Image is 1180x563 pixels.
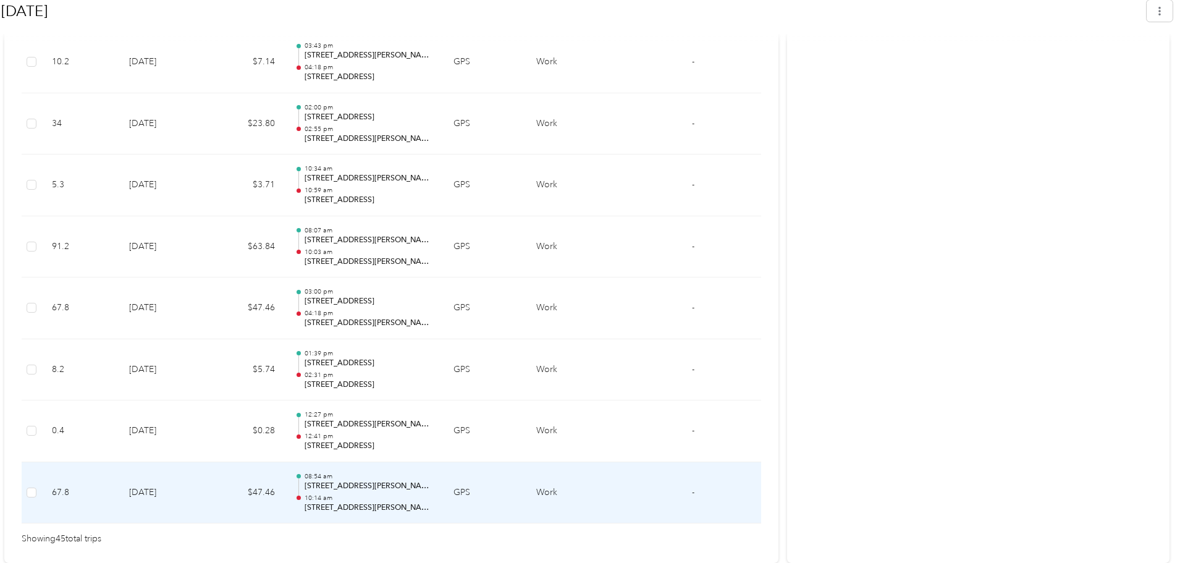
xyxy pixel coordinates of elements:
td: GPS [444,155,526,216]
p: 10:34 am [305,164,434,173]
p: [STREET_ADDRESS] [305,112,434,123]
td: Work [526,462,622,524]
td: Work [526,155,622,216]
p: 12:41 pm [305,432,434,441]
td: [DATE] [119,400,208,462]
td: Work [526,216,622,278]
p: [STREET_ADDRESS][PERSON_NAME] [305,50,434,61]
p: 08:54 am [305,472,434,481]
td: [DATE] [119,216,208,278]
td: 0.4 [42,400,120,462]
td: Work [526,93,622,155]
td: [DATE] [119,32,208,93]
p: 03:43 pm [305,41,434,50]
span: - [692,179,694,190]
td: GPS [444,277,526,339]
p: 04:18 pm [305,63,434,72]
p: [STREET_ADDRESS][PERSON_NAME] [305,419,434,430]
p: [STREET_ADDRESS][PERSON_NAME] [305,318,434,329]
span: Showing 45 total trips [22,532,101,546]
td: GPS [444,339,526,401]
span: - [692,56,694,67]
td: GPS [444,400,526,462]
td: GPS [444,32,526,93]
td: Work [526,277,622,339]
td: 5.3 [42,155,120,216]
p: [STREET_ADDRESS] [305,296,434,307]
p: 01:39 pm [305,349,434,358]
td: $63.84 [209,216,285,278]
td: $47.46 [209,277,285,339]
td: Work [526,32,622,93]
td: $3.71 [209,155,285,216]
p: [STREET_ADDRESS] [305,441,434,452]
td: 67.8 [42,462,120,524]
td: 91.2 [42,216,120,278]
p: 02:31 pm [305,371,434,379]
td: [DATE] [119,339,208,401]
td: GPS [444,216,526,278]
p: [STREET_ADDRESS][PERSON_NAME][PERSON_NAME] [305,173,434,184]
span: - [692,425,694,436]
td: Work [526,339,622,401]
td: $23.80 [209,93,285,155]
p: [STREET_ADDRESS][PERSON_NAME] [305,235,434,246]
td: $5.74 [209,339,285,401]
p: 08:07 am [305,226,434,235]
span: - [692,302,694,313]
p: [STREET_ADDRESS][PERSON_NAME] [305,502,434,514]
td: $7.14 [209,32,285,93]
span: - [692,241,694,252]
td: [DATE] [119,462,208,524]
span: - [692,487,694,497]
span: - [692,364,694,375]
p: [STREET_ADDRESS] [305,195,434,206]
td: [DATE] [119,93,208,155]
p: 02:00 pm [305,103,434,112]
p: 10:14 am [305,494,434,502]
p: 12:27 pm [305,410,434,419]
p: [STREET_ADDRESS] [305,379,434,391]
span: - [692,118,694,129]
td: 67.8 [42,277,120,339]
p: 10:03 am [305,248,434,256]
p: 02:55 pm [305,125,434,133]
p: [STREET_ADDRESS][PERSON_NAME] [305,481,434,492]
p: 03:00 pm [305,287,434,296]
p: [STREET_ADDRESS] [305,358,434,369]
td: 34 [42,93,120,155]
td: 8.2 [42,339,120,401]
td: GPS [444,462,526,524]
td: 10.2 [42,32,120,93]
p: [STREET_ADDRESS][PERSON_NAME][PERSON_NAME] [305,256,434,268]
td: $0.28 [209,400,285,462]
p: [STREET_ADDRESS] [305,72,434,83]
td: GPS [444,93,526,155]
p: 04:18 pm [305,309,434,318]
p: [STREET_ADDRESS][PERSON_NAME] [305,133,434,145]
td: [DATE] [119,155,208,216]
p: 10:59 am [305,186,434,195]
td: [DATE] [119,277,208,339]
td: Work [526,400,622,462]
td: $47.46 [209,462,285,524]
